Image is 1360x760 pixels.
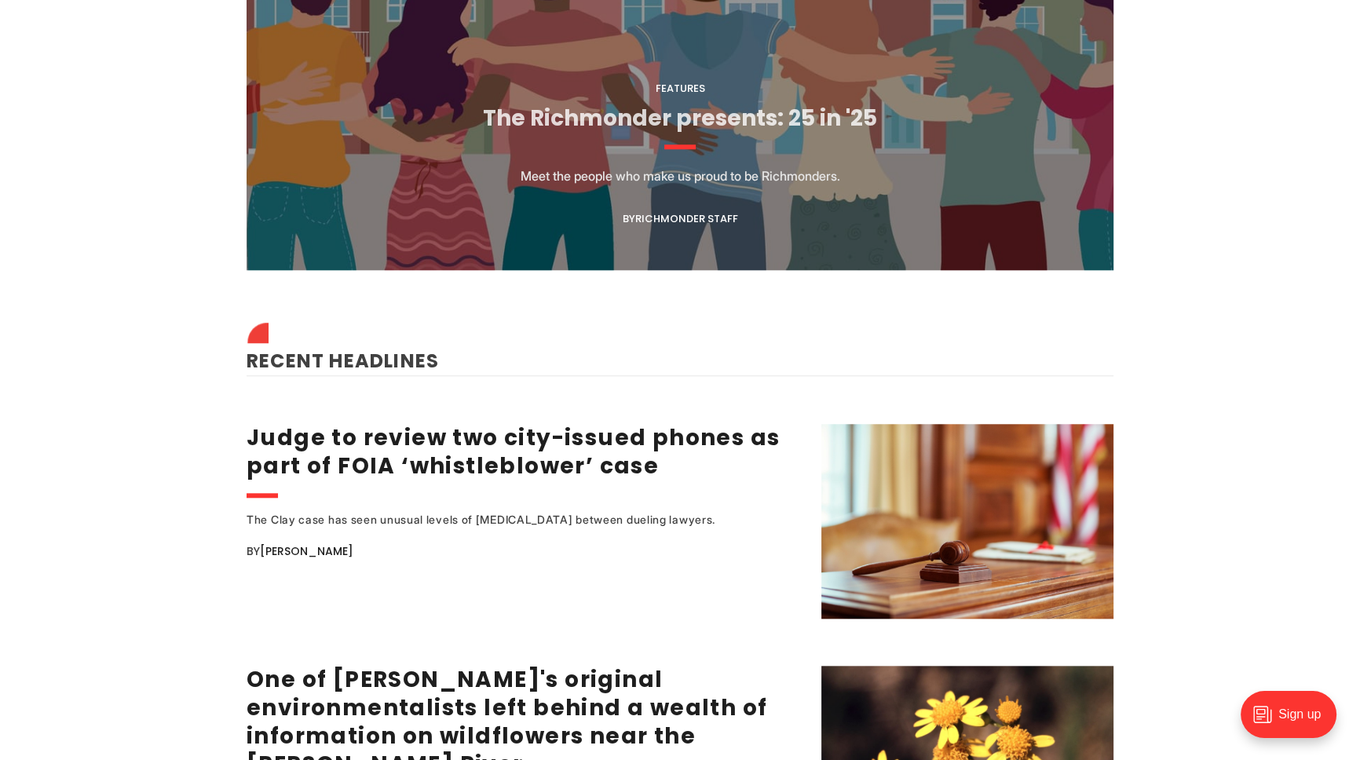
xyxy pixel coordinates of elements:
[247,542,802,561] div: By
[635,211,738,226] a: Richmonder Staff
[247,327,1113,375] h2: Recent Headlines
[656,81,705,96] a: Features
[623,213,738,225] div: By
[1227,683,1360,760] iframe: portal-trigger
[247,510,757,529] div: The Clay case has seen unusual levels of [MEDICAL_DATA] between dueling lawyers.
[260,543,353,559] a: [PERSON_NAME]
[521,166,840,185] p: Meet the people who make us proud to be Richmonders.
[821,424,1113,619] img: Judge to review two city-issued phones as part of FOIA ‘whistleblower’ case
[247,422,780,481] a: Judge to review two city-issued phones as part of FOIA ‘whistleblower’ case
[483,103,877,133] a: The Richmonder presents: 25 in '25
